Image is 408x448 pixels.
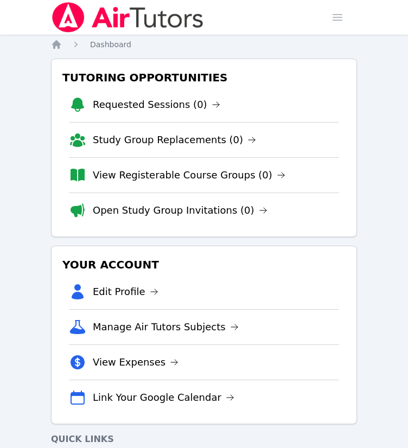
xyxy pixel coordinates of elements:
a: View Registerable Course Groups (0) [93,168,285,183]
a: Dashboard [90,39,131,50]
h3: Tutoring Opportunities [60,68,348,87]
img: Air Tutors [51,2,205,33]
h3: Your Account [60,255,348,274]
a: Link Your Google Calendar [93,390,234,405]
a: Open Study Group Invitations (0) [93,203,267,218]
a: Manage Air Tutors Subjects [93,319,239,335]
a: Study Group Replacements (0) [93,132,256,148]
a: Requested Sessions (0) [93,97,220,112]
h4: Quick Links [51,433,357,446]
a: View Expenses [93,355,178,370]
nav: Breadcrumb [51,39,357,50]
span: Dashboard [90,40,131,49]
a: Edit Profile [93,284,158,299]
